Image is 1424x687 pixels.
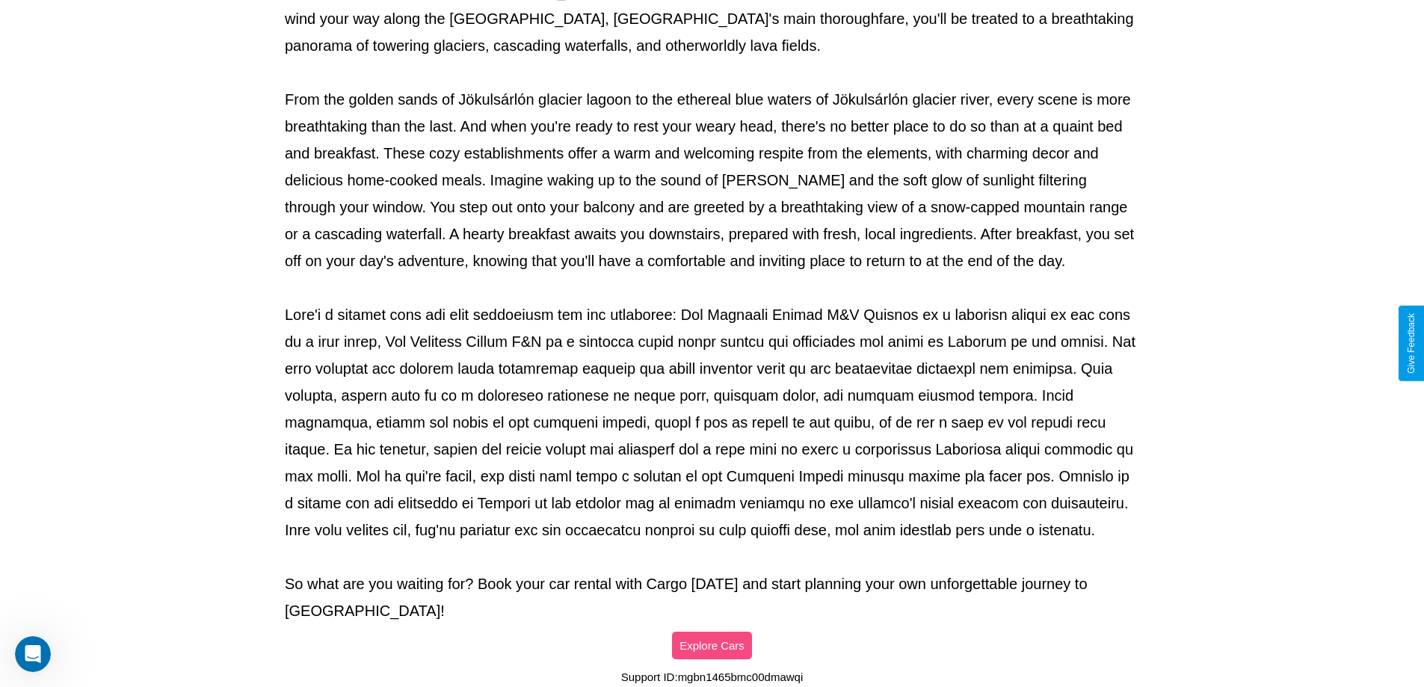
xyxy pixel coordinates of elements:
[621,667,803,687] p: Support ID: mgbn1465bmc00dmawqi
[672,632,752,659] button: Explore Cars
[1406,313,1417,374] div: Give Feedback
[15,636,51,672] iframe: Intercom live chat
